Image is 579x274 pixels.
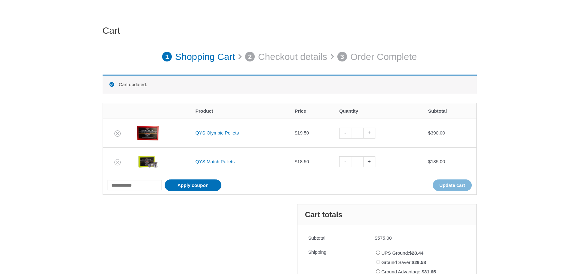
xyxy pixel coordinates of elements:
div: Cart updated. [103,75,477,94]
img: QYS Match Pellets [137,151,159,173]
th: Subtotal [304,232,370,245]
th: Price [290,103,335,119]
input: Product quantity [351,128,363,139]
a: - [339,156,351,167]
a: Remove QYS Match Pellets from cart [114,159,121,165]
a: QYS Olympic Pellets [195,130,239,135]
span: 2 [245,52,255,62]
input: Product quantity [351,156,363,167]
span: $ [428,130,431,135]
button: Update cart [433,179,472,191]
th: Subtotal [423,103,476,119]
label: UPS Ground: [381,250,423,256]
bdi: 575.00 [375,235,392,241]
bdi: 28.44 [409,250,423,256]
span: $ [409,250,412,256]
th: Quantity [335,103,423,119]
span: $ [412,260,414,265]
bdi: 29.58 [412,260,426,265]
p: Checkout details [258,48,327,66]
span: $ [375,235,377,241]
span: $ [428,159,431,164]
a: + [364,156,375,167]
a: + [364,128,375,139]
a: QYS Match Pellets [195,159,235,164]
img: QYS Olympic Pellets [137,122,159,144]
th: Product [191,103,290,119]
button: Apply coupon [165,179,221,191]
a: Remove QYS Olympic Pellets from cart [114,130,121,137]
span: 1 [162,52,172,62]
bdi: 18.50 [295,159,309,164]
span: $ [295,159,297,164]
h1: Cart [103,25,477,36]
p: Shopping Cart [175,48,235,66]
a: - [339,128,351,139]
bdi: 390.00 [428,130,445,135]
bdi: 185.00 [428,159,445,164]
h2: Cart totals [297,204,476,225]
a: 2 Checkout details [245,48,327,66]
a: 1 Shopping Cart [162,48,235,66]
label: Ground Saver: [381,260,426,265]
bdi: 19.50 [295,130,309,135]
span: $ [295,130,297,135]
